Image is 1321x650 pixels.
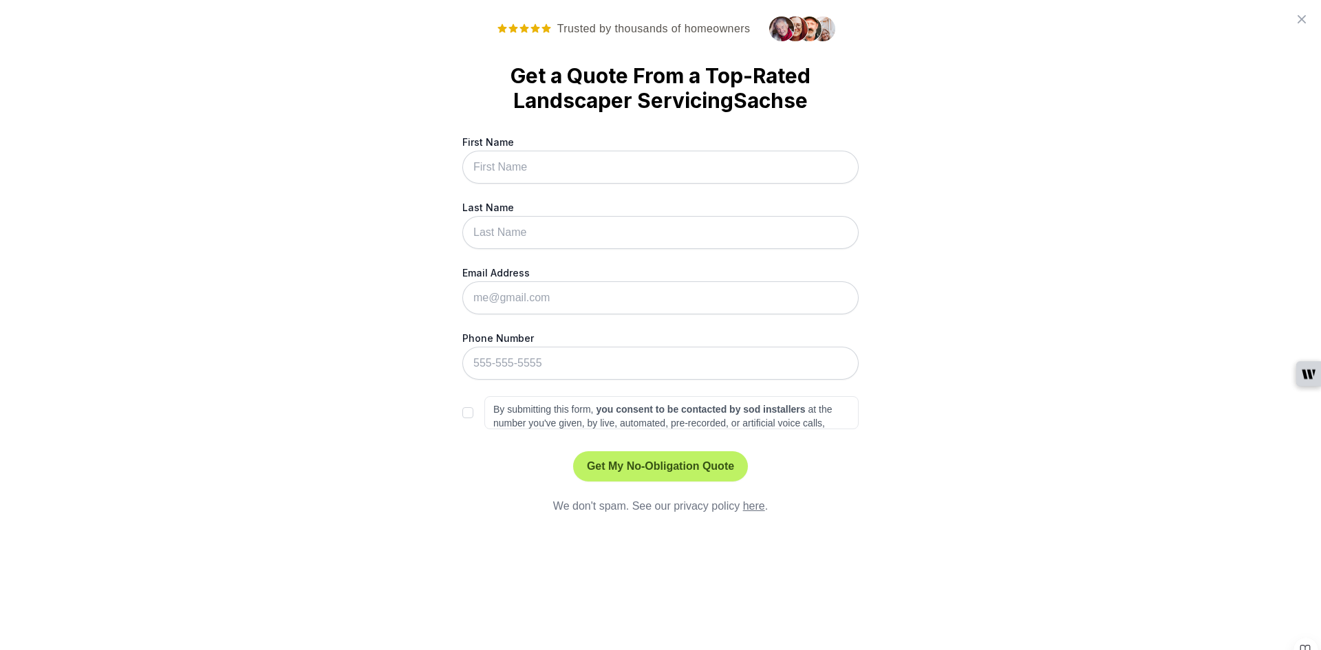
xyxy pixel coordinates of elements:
label: First Name [462,135,859,149]
input: First Name [462,151,859,184]
strong: Get a Quote From a Top-Rated Landscaper Servicing Sachse [484,63,837,113]
input: Last Name [462,216,859,249]
label: By submitting this form, at the number you've given, by live, automated, pre-recorded, or artific... [484,396,859,429]
strong: you consent to be contacted by sod installers [596,404,805,415]
label: Phone Number [462,331,859,345]
label: Email Address [462,266,859,280]
a: here [743,500,765,512]
div: We don't spam. See our privacy policy . [462,498,859,514]
button: Get My No-Obligation Quote [573,451,748,481]
span: Trusted by thousands of homeowners [486,21,762,37]
label: Last Name [462,200,859,215]
input: 555-555-5555 [462,347,859,380]
input: me@gmail.com [462,281,859,314]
